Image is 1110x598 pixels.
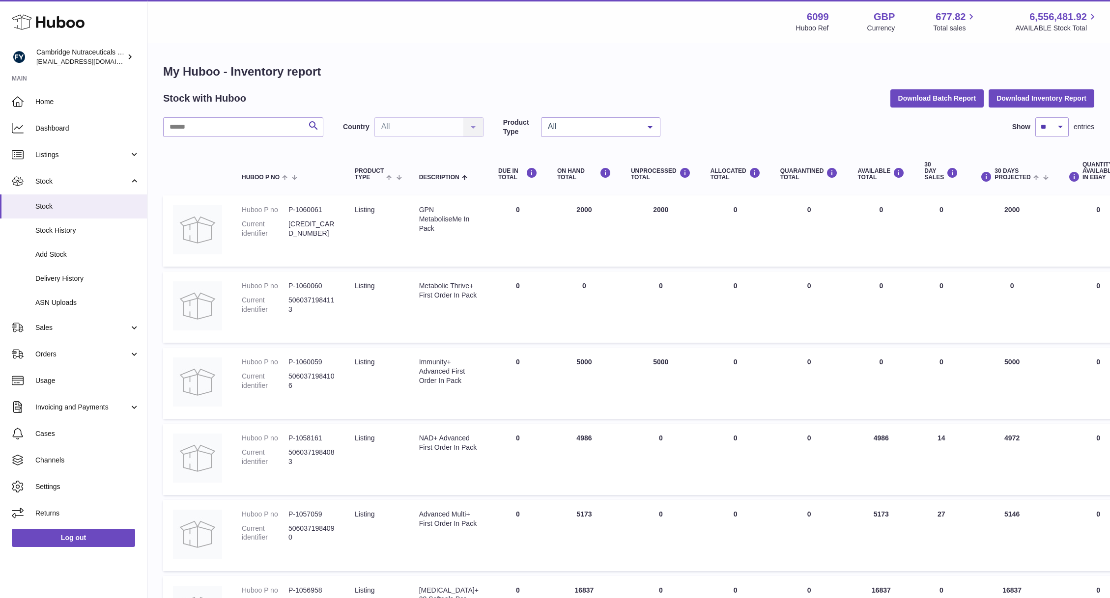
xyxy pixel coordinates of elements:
td: 2000 [621,195,701,267]
dd: P-1060059 [288,357,335,367]
label: Product Type [503,118,536,136]
span: Sales [35,323,129,332]
td: 0 [621,500,701,571]
span: Add Stock [35,250,140,259]
span: Listings [35,150,129,160]
td: 4986 [547,424,621,495]
td: 0 [701,424,770,495]
td: 5000 [968,348,1056,419]
a: 677.82 Total sales [933,10,977,33]
span: listing [355,282,374,290]
td: 0 [488,348,547,419]
span: 0 [807,282,811,290]
button: Download Batch Report [890,89,984,107]
td: 14 [914,424,968,495]
td: 0 [488,500,547,571]
td: 2000 [547,195,621,267]
dt: Current identifier [242,372,288,390]
dt: Huboo P no [242,586,288,595]
span: listing [355,434,374,442]
div: UNPROCESSED Total [631,167,691,181]
span: Stock [35,202,140,211]
dd: 5060371984090 [288,524,335,543]
img: product image [173,281,222,330]
span: 0 [807,206,811,214]
td: 0 [968,272,1056,343]
dt: Huboo P no [242,434,288,443]
span: Stock History [35,226,140,235]
div: Immunity+ Advanced First Order In Pack [419,357,479,385]
span: 0 [807,586,811,594]
td: 0 [701,272,770,343]
strong: 6099 [807,10,829,24]
strong: GBP [874,10,895,24]
span: listing [355,206,374,214]
span: Usage [35,376,140,385]
td: 5000 [547,348,621,419]
span: All [545,122,640,132]
span: [EMAIL_ADDRESS][DOMAIN_NAME] [36,57,144,65]
span: 0 [807,510,811,518]
dd: 5060371984083 [288,448,335,466]
dd: P-1060061 [288,205,335,215]
span: Home [35,97,140,107]
td: 5173 [848,500,914,571]
td: 2000 [968,195,1056,267]
img: product image [173,357,222,407]
div: QUARANTINED Total [780,167,838,181]
dd: P-1057059 [288,510,335,519]
h2: Stock with Huboo [163,92,246,105]
td: 0 [914,272,968,343]
button: Download Inventory Report [989,89,1094,107]
td: 0 [488,195,547,267]
td: 4972 [968,424,1056,495]
span: 0 [807,434,811,442]
div: ALLOCATED Total [711,167,761,181]
dd: P-1058161 [288,434,335,443]
td: 5146 [968,500,1056,571]
span: 6,556,481.92 [1029,10,1087,24]
label: Country [343,122,370,132]
div: AVAILABLE Total [857,167,905,181]
dd: P-1056958 [288,586,335,595]
span: Huboo P no [242,174,280,181]
span: Delivery History [35,274,140,283]
td: 0 [914,195,968,267]
div: ON HAND Total [557,167,611,181]
td: 0 [914,348,968,419]
span: Dashboard [35,124,140,133]
dt: Current identifier [242,448,288,466]
dd: P-1060060 [288,281,335,291]
a: Log out [12,529,135,546]
span: Orders [35,350,129,359]
span: Total sales [933,24,977,33]
img: product image [173,510,222,559]
dd: [CREDIT_CARD_NUMBER] [288,219,335,238]
td: 0 [848,272,914,343]
span: Stock [35,177,129,186]
span: ASN Uploads [35,298,140,307]
span: Invoicing and Payments [35,403,129,412]
img: product image [173,434,222,483]
span: AVAILABLE Stock Total [1015,24,1098,33]
td: 0 [848,348,914,419]
td: 4986 [848,424,914,495]
span: listing [355,358,374,366]
dt: Huboo P no [242,281,288,291]
img: product image [173,205,222,254]
span: Description [419,174,459,181]
dt: Huboo P no [242,205,288,215]
div: Huboo Ref [796,24,829,33]
dt: Current identifier [242,524,288,543]
span: Product Type [355,168,384,181]
div: Advanced Multi+ First Order In Pack [419,510,479,528]
td: 0 [488,424,547,495]
span: Returns [35,509,140,518]
span: entries [1074,122,1094,132]
td: 0 [488,272,547,343]
span: Settings [35,482,140,491]
td: 0 [701,348,770,419]
div: Cambridge Nutraceuticals Ltd [36,48,125,66]
div: Currency [867,24,895,33]
td: 0 [621,272,701,343]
